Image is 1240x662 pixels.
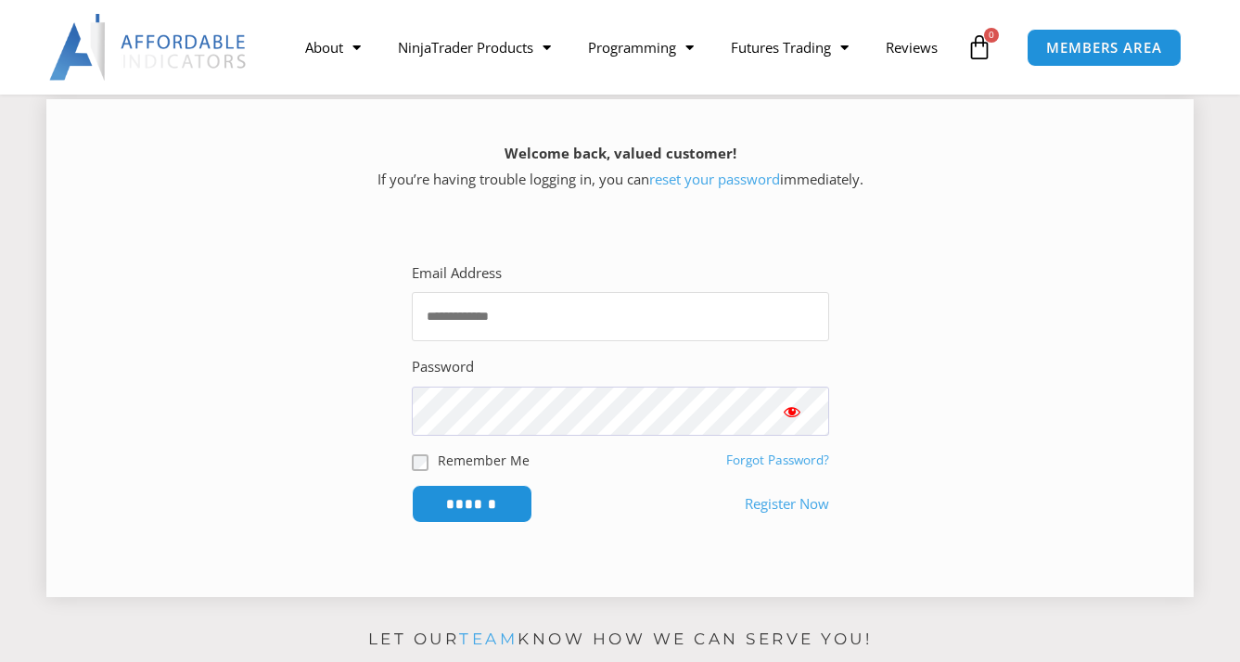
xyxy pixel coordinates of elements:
[1027,29,1182,67] a: MEMBERS AREA
[939,20,1020,74] a: 0
[867,26,956,69] a: Reviews
[984,28,999,43] span: 0
[649,170,780,188] a: reset your password
[49,14,249,81] img: LogoAI | Affordable Indicators – NinjaTrader
[287,26,961,69] nav: Menu
[459,630,518,648] a: team
[745,491,829,517] a: Register Now
[505,144,736,162] strong: Welcome back, valued customer!
[569,26,712,69] a: Programming
[412,261,502,286] label: Email Address
[726,452,829,468] a: Forgot Password?
[712,26,867,69] a: Futures Trading
[287,26,379,69] a: About
[438,451,530,470] label: Remember Me
[379,26,569,69] a: NinjaTrader Products
[412,354,474,380] label: Password
[755,387,829,436] button: Show password
[1046,41,1162,55] span: MEMBERS AREA
[79,141,1161,193] p: If you’re having trouble logging in, you can immediately.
